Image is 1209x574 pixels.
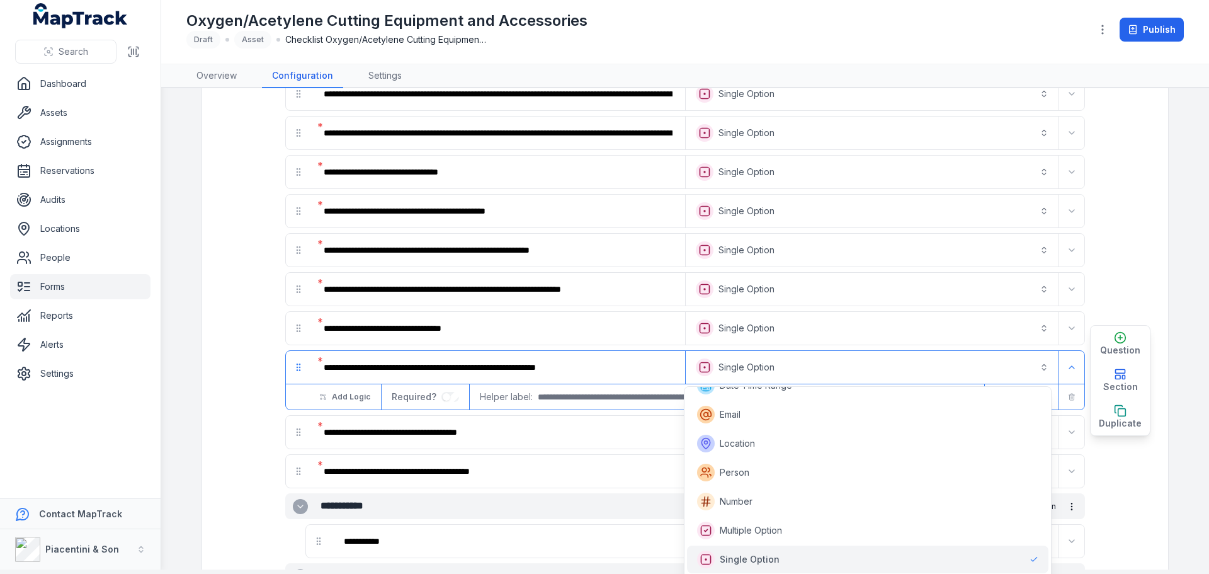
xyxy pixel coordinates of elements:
span: Email [720,408,741,421]
span: Location [720,437,755,450]
span: Helper label: [480,391,533,403]
button: Add Logic [311,386,378,408]
span: Duplicate [1099,417,1142,430]
span: Question [1100,344,1140,357]
span: Required? [392,391,441,402]
span: Multiple Option [720,524,782,537]
input: :rfi:-form-item-label [441,392,459,402]
span: Section [1103,381,1138,393]
span: Person [720,466,749,479]
span: Number [720,495,752,508]
span: Add Logic [332,392,370,402]
span: Single Option [720,553,780,566]
button: Single Option [688,353,1056,381]
button: Question [1091,326,1150,362]
button: Section [1091,362,1150,399]
button: Duplicate [1091,399,1150,435]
